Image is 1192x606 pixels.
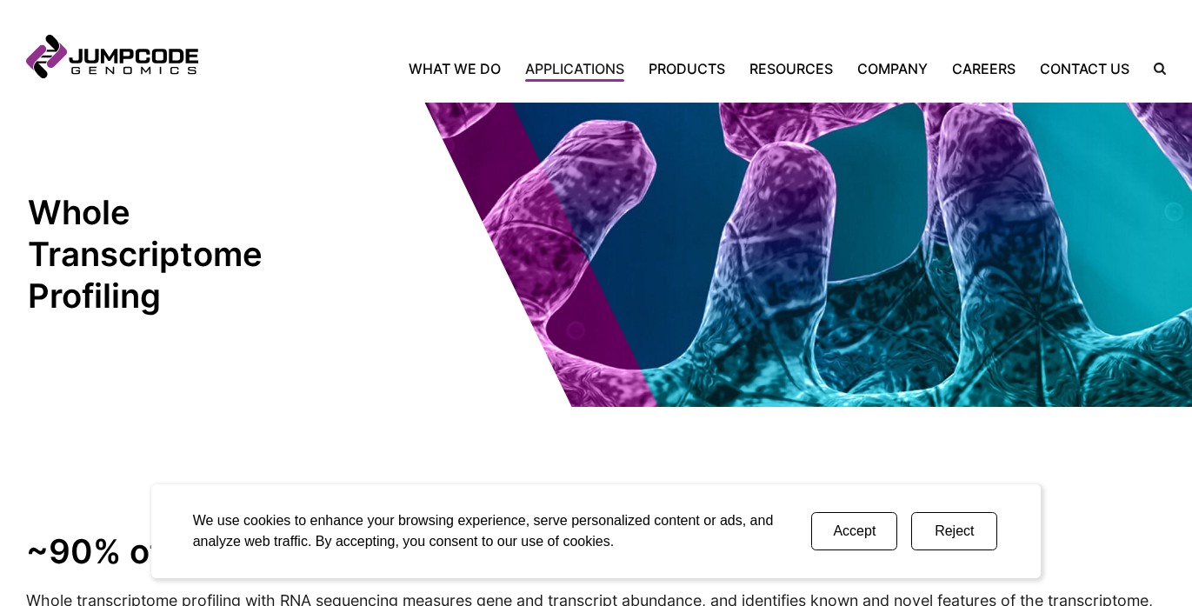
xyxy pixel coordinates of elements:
a: Contact Us [1028,58,1142,79]
label: Search the site. [1142,63,1166,75]
a: Resources [737,58,845,79]
h1: Whole Transcriptome Profiling [28,192,319,317]
button: Accept [811,512,897,550]
span: We use cookies to enhance your browsing experience, serve personalized content or ads, and analyz... [193,513,774,549]
a: Applications [513,58,636,79]
a: Company [845,58,940,79]
nav: Primary Navigation [198,58,1142,79]
a: What We Do [409,58,513,79]
a: Careers [940,58,1028,79]
a: Products [636,58,737,79]
strong: ~90% of total RNA is abundant ribosomal RNA noise. [26,531,872,571]
button: Reject [911,512,997,550]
